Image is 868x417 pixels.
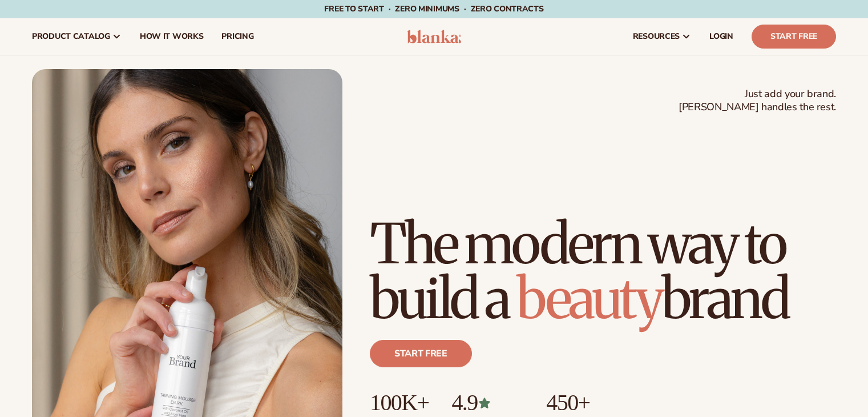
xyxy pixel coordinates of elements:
[140,32,204,41] span: How It Works
[451,390,523,415] p: 4.9
[370,216,836,326] h1: The modern way to build a brand
[23,18,131,55] a: product catalog
[624,18,700,55] a: resources
[752,25,836,49] a: Start Free
[679,87,836,114] span: Just add your brand. [PERSON_NAME] handles the rest.
[370,340,472,367] a: Start free
[709,32,733,41] span: LOGIN
[32,32,110,41] span: product catalog
[700,18,742,55] a: LOGIN
[324,3,543,14] span: Free to start · ZERO minimums · ZERO contracts
[407,30,461,43] img: logo
[131,18,213,55] a: How It Works
[221,32,253,41] span: pricing
[546,390,632,415] p: 450+
[516,264,661,333] span: beauty
[370,390,429,415] p: 100K+
[633,32,680,41] span: resources
[212,18,263,55] a: pricing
